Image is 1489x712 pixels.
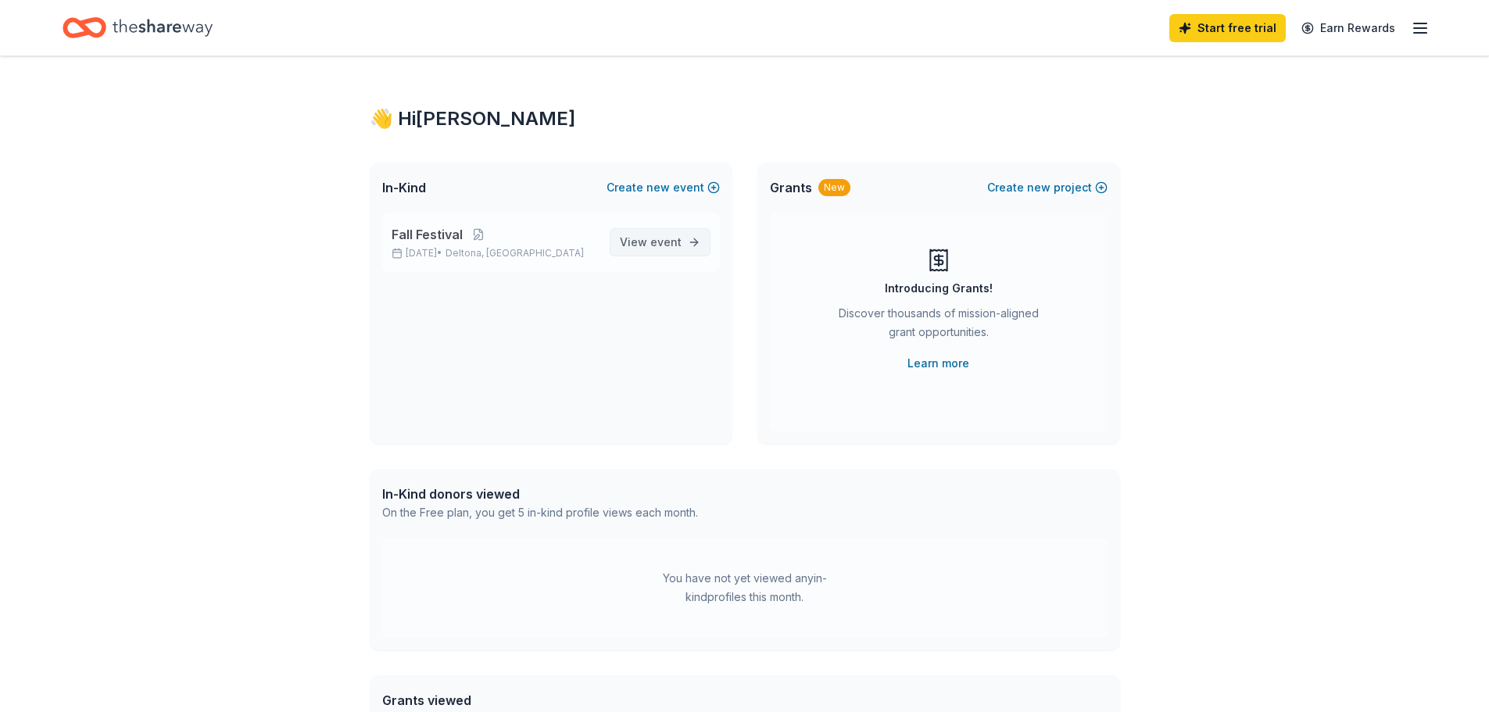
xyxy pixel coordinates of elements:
[63,9,213,46] a: Home
[1027,178,1051,197] span: new
[446,247,584,259] span: Deltona, [GEOGRAPHIC_DATA]
[818,179,850,196] div: New
[382,178,426,197] span: In-Kind
[907,354,969,373] a: Learn more
[646,178,670,197] span: new
[647,569,843,606] div: You have not yet viewed any in-kind profiles this month.
[650,235,682,249] span: event
[885,279,993,298] div: Introducing Grants!
[607,178,720,197] button: Createnewevent
[610,228,710,256] a: View event
[392,225,463,244] span: Fall Festival
[382,691,689,710] div: Grants viewed
[770,178,812,197] span: Grants
[832,304,1045,348] div: Discover thousands of mission-aligned grant opportunities.
[1169,14,1286,42] a: Start free trial
[382,485,698,503] div: In-Kind donors viewed
[370,106,1120,131] div: 👋 Hi [PERSON_NAME]
[620,233,682,252] span: View
[392,247,597,259] p: [DATE] •
[382,503,698,522] div: On the Free plan, you get 5 in-kind profile views each month.
[1292,14,1405,42] a: Earn Rewards
[987,178,1108,197] button: Createnewproject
